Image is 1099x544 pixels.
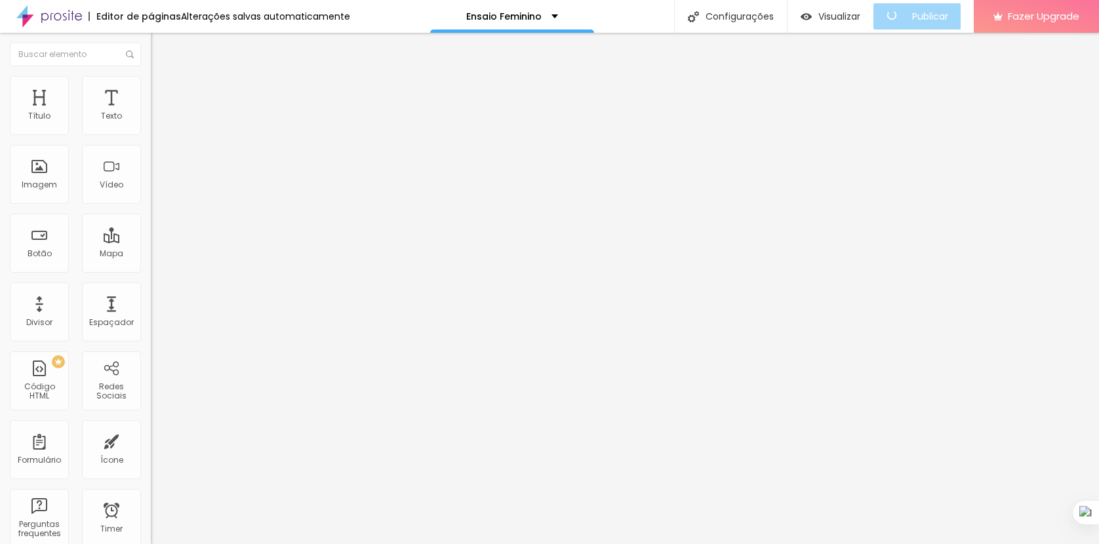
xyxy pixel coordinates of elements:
div: Botão [28,249,52,258]
iframe: Editor [151,33,1099,544]
div: Perguntas frequentes [13,520,65,539]
div: Título [28,111,50,121]
div: Vídeo [100,180,123,189]
div: Editor de páginas [89,12,181,21]
div: Texto [101,111,122,121]
button: Publicar [873,3,961,29]
div: Redes Sociais [85,382,137,401]
img: view-1.svg [801,11,812,22]
span: Visualizar [818,11,860,22]
input: Buscar elemento [10,43,141,66]
div: Imagem [22,180,57,189]
div: Espaçador [89,318,134,327]
div: Código HTML [13,382,65,401]
img: Icone [126,50,134,58]
div: Divisor [26,318,52,327]
span: Publicar [912,11,948,22]
span: Fazer Upgrade [1008,10,1079,22]
img: Icone [688,11,699,22]
button: Visualizar [788,3,873,29]
div: Alterações salvas automaticamente [181,12,350,21]
div: Ícone [100,456,123,465]
p: Ensaio Feminino [466,12,542,21]
div: Timer [100,524,123,534]
div: Mapa [100,249,123,258]
div: Formulário [18,456,61,465]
